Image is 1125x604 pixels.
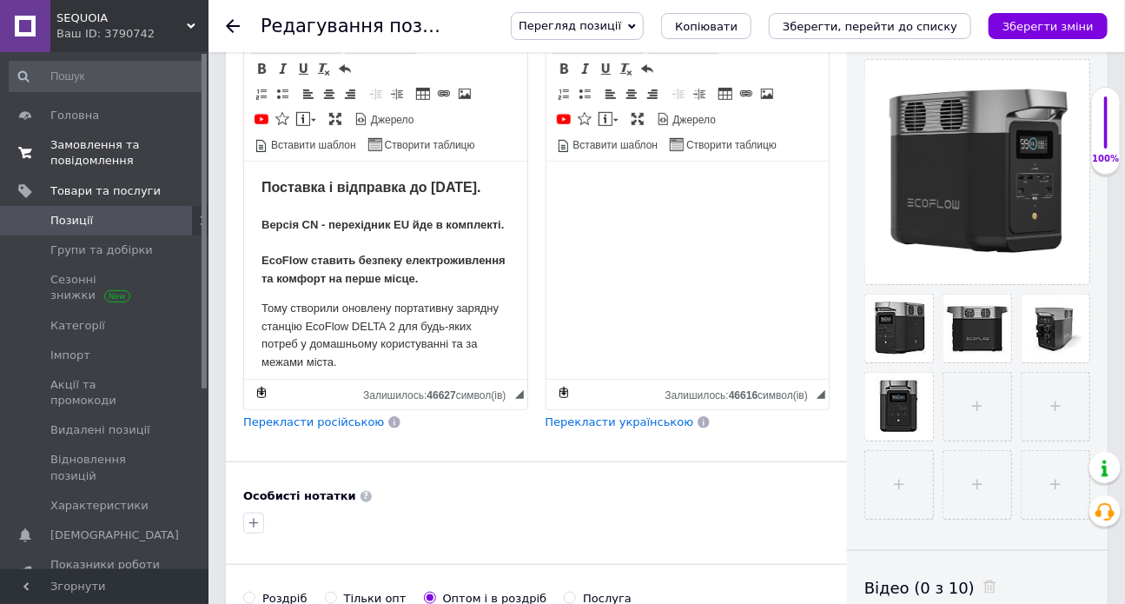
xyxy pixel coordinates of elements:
[554,84,573,103] a: Вставити/видалити нумерований список
[690,84,709,103] a: Збільшити відступ
[519,19,621,32] span: Перегляд позиції
[596,110,621,129] a: Вставити повідомлення
[864,579,975,597] span: Відео (0 з 10)
[50,137,161,169] span: Замовлення та повідомлення
[554,383,573,402] a: Зробити резервну копію зараз
[817,390,825,399] span: Потягніть для зміни розмірів
[675,20,738,33] span: Копіювати
[989,13,1108,39] button: Зберегти зміни
[320,84,339,103] a: По центру
[622,84,641,103] a: По центру
[50,318,105,334] span: Категорії
[56,10,187,26] span: SEQUOIA
[638,59,657,78] a: Повернути (Ctrl+Z)
[643,84,662,103] a: По правому краю
[50,528,179,543] span: [DEMOGRAPHIC_DATA]
[661,13,751,39] button: Копіювати
[669,84,688,103] a: Зменшити відступ
[769,13,971,39] button: Зберегти, перейти до списку
[294,110,319,129] a: Вставити повідомлення
[427,389,455,402] span: 46627
[326,110,345,129] a: Максимізувати
[294,59,313,78] a: Підкреслений (Ctrl+U)
[575,59,594,78] a: Курсив (Ctrl+I)
[252,59,271,78] a: Жирний (Ctrl+B)
[654,110,719,129] a: Джерело
[244,162,527,379] iframe: Редактор, 6E080CF0-B28C-4F14-98E5-0082C045A18A
[1003,20,1094,33] i: Зберегти зміни
[1091,87,1121,175] div: 100% Якість заповнення
[366,135,478,154] a: Створити таблицю
[737,84,756,103] a: Вставити/Редагувати посилання (Ctrl+L)
[554,59,573,78] a: Жирний (Ctrl+B)
[314,59,334,78] a: Видалити форматування
[243,415,384,428] span: Перекласти російською
[571,138,658,153] span: Вставити шаблон
[1092,153,1120,165] div: 100%
[434,84,453,103] a: Вставити/Редагувати посилання (Ctrl+L)
[50,108,99,123] span: Головна
[341,84,360,103] a: По правому краю
[455,84,474,103] a: Зображення
[273,84,292,103] a: Вставити/видалити маркований список
[273,59,292,78] a: Курсив (Ctrl+I)
[368,113,414,128] span: Джерело
[667,135,779,154] a: Створити таблицю
[50,377,161,408] span: Акції та промокоди
[50,272,161,303] span: Сезонні знижки
[546,162,830,379] iframe: Редактор, E99D79AB-6FB6-4FA9-8060-8E11C2AF8ADA
[575,110,594,129] a: Вставити іконку
[665,385,817,402] div: Кiлькiсть символiв
[352,110,417,129] a: Джерело
[716,84,735,103] a: Таблиця
[50,422,150,438] span: Видалені позиції
[729,389,758,402] span: 46616
[50,213,93,229] span: Позиції
[617,59,636,78] a: Видалити форматування
[50,498,149,514] span: Характеристики
[56,26,208,42] div: Ваш ID: 3790742
[783,20,957,33] i: Зберегти, перейти до списку
[335,59,354,78] a: Повернути (Ctrl+Z)
[50,183,161,199] span: Товари та послуги
[363,385,514,402] div: Кiлькiсть символiв
[50,242,153,258] span: Групи та добірки
[628,110,647,129] a: Максимізувати
[9,61,205,92] input: Пошук
[758,84,777,103] a: Зображення
[273,110,292,129] a: Вставити іконку
[50,557,161,588] span: Показники роботи компанії
[252,383,271,402] a: Зробити резервну копію зараз
[554,135,661,154] a: Вставити шаблон
[554,110,573,129] a: Додати відео з YouTube
[50,348,90,363] span: Імпорт
[367,84,386,103] a: Зменшити відступ
[382,138,475,153] span: Створити таблицю
[414,84,433,103] a: Таблиця
[243,489,356,502] b: Особисті нотатки
[268,138,356,153] span: Вставити шаблон
[252,110,271,129] a: Додати відео з YouTube
[252,135,359,154] a: Вставити шаблон
[601,84,620,103] a: По лівому краю
[671,113,717,128] span: Джерело
[515,390,524,399] span: Потягніть для зміни розмірів
[546,415,694,428] span: Перекласти українською
[387,84,407,103] a: Збільшити відступ
[226,19,240,33] div: Повернутися назад
[575,84,594,103] a: Вставити/видалити маркований список
[252,84,271,103] a: Вставити/видалити нумерований список
[596,59,615,78] a: Підкреслений (Ctrl+U)
[50,452,161,483] span: Відновлення позицій
[684,138,777,153] span: Створити таблицю
[299,84,318,103] a: По лівому краю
